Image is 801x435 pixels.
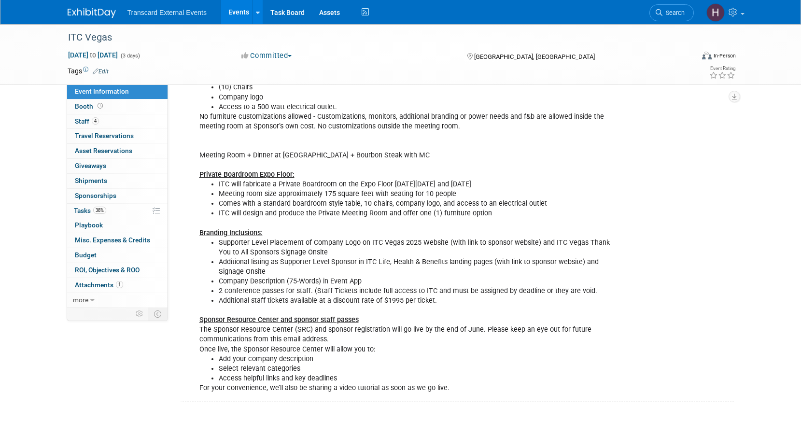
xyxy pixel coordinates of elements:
li: ITC will design and produce the Private Meeting Room and offer one (1) furniture option [219,209,622,218]
a: ROI, Objectives & ROO [67,263,168,278]
img: ExhibitDay [68,8,116,18]
span: 38% [93,207,106,214]
div: [DATE] 9:00 am - 6:00 pm and [DATE] 9:00 am - 5:00 pm [DATE] 2:00 pm - 5:00 pm Meeting room size ... [193,20,628,398]
span: more [73,296,88,304]
span: Giveaways [75,162,106,169]
span: Event Information [75,87,129,95]
span: Booth [75,102,105,110]
span: Staff [75,117,99,125]
td: Personalize Event Tab Strip [131,308,148,320]
li: Supporter Level Placement of Company Logo on ITC Vegas 2025 Website (with link to sponsor website... [219,238,622,257]
li: Add your company description [219,354,622,364]
span: to [88,51,98,59]
li: Access to a 500 watt electrical outlet. [219,102,622,112]
a: more [67,293,168,308]
li: ITC will fabricate a Private Boardroom on the Expo Floor [DATE][DATE] and [DATE] [219,180,622,189]
a: Edit [93,68,109,75]
u: Branding Inclusions: [199,229,263,237]
span: Misc. Expenses & Credits [75,236,150,244]
button: Committed [238,51,295,61]
li: Comes with a standard boardroom style table, 10 chairs, company logo, and access to an electrical... [219,199,622,209]
li: Additional staff tickets available at a discount rate of $1995 per ticket. [219,296,622,306]
span: ROI, Objectives & ROO [75,266,140,274]
span: (3 days) [120,53,140,59]
a: Tasks38% [67,204,168,218]
a: Search [649,4,694,21]
a: Booth [67,99,168,114]
a: Shipments [67,174,168,188]
a: Asset Reservations [67,144,168,158]
a: Misc. Expenses & Credits [67,233,168,248]
b: Sponsor Resource Center and sponsor staff passes [199,316,359,324]
li: Select relevant categories [219,364,622,374]
span: Shipments [75,177,107,184]
a: Budget [67,248,168,263]
a: Staff4 [67,114,168,129]
span: Travel Reservations [75,132,134,140]
a: Sponsorships [67,189,168,203]
span: Budget [75,251,97,259]
span: Attachments [75,281,123,289]
span: [GEOGRAPHIC_DATA], [GEOGRAPHIC_DATA] [474,53,595,60]
li: Access helpful links and key deadlines [219,374,622,383]
span: Asset Reservations [75,147,132,154]
li: 2 conference passes for staff. (Staff Tickets include full access to ITC and must be assigned by ... [219,286,622,296]
img: Haille Dinger [706,3,725,22]
span: Booth not reserved yet [96,102,105,110]
div: ITC Vegas [65,29,679,46]
span: Tasks [74,207,106,214]
span: 1 [116,281,123,288]
li: Company Description (75-Words) in Event App [219,277,622,286]
li: (10) Chairs [219,83,622,92]
a: Giveaways [67,159,168,173]
span: 4 [92,117,99,125]
a: Travel Reservations [67,129,168,143]
div: Event Format [637,50,736,65]
span: Playbook [75,221,103,229]
li: Company logo [219,93,622,102]
span: Sponsorships [75,192,116,199]
li: Meeting room size approximately 175 square feet with seating for 10 people [219,189,622,199]
li: Additional listing as Supporter Level Sponsor in ITC Life, Health & Benefits landing pages (with ... [219,257,622,277]
span: Search [662,9,685,16]
a: Playbook [67,218,168,233]
a: Attachments1 [67,278,168,293]
div: In-Person [713,52,736,59]
span: Transcard External Events [127,9,207,16]
td: Toggle Event Tabs [148,308,168,320]
b: Private Boardroom Expo Floor: [199,170,295,179]
td: Tags [68,66,109,76]
span: [DATE] [DATE] [68,51,118,59]
div: Event Rating [709,66,735,71]
img: Format-Inperson.png [702,52,712,59]
a: Event Information [67,84,168,99]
